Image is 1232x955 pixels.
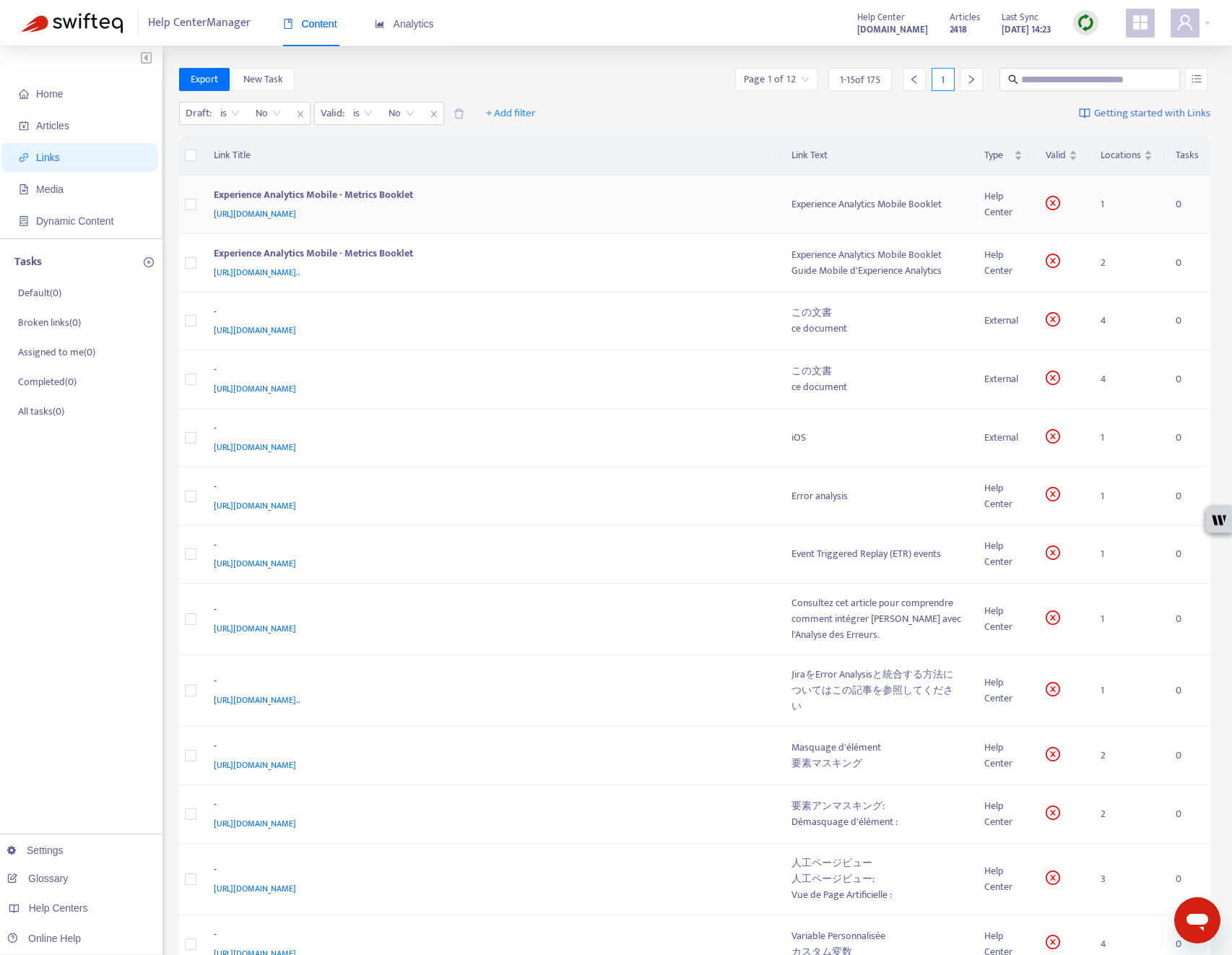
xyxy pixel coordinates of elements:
[475,102,547,125] button: + Add filter
[214,440,296,454] span: [URL][DOMAIN_NAME]
[7,933,81,944] a: Online Help
[932,68,955,91] div: 1
[1164,526,1210,584] td: 0
[984,480,1023,512] div: Help Center
[214,927,763,946] div: -
[780,136,973,176] th: Link Text
[1176,14,1194,31] span: user
[214,207,296,221] span: [URL][DOMAIN_NAME]
[1164,234,1210,293] td: 0
[29,902,88,914] span: Help Centers
[18,285,61,301] p: Default ( 0 )
[1046,429,1060,444] span: close-circle
[1046,935,1060,949] span: close-circle
[1089,526,1164,584] td: 1
[1132,14,1149,31] span: appstore
[19,152,29,163] span: link
[214,602,763,621] div: -
[214,738,763,757] div: -
[36,120,69,131] span: Articles
[36,215,113,227] span: Dynamic Content
[791,247,962,263] div: Experience Analytics Mobile Booklet
[1164,727,1210,785] td: 0
[256,103,281,124] span: No
[36,152,60,163] span: Links
[791,798,962,814] div: 要素アンマスキング:
[1164,350,1210,409] td: 0
[1174,897,1220,943] iframe: Button to launch messaging window
[375,18,434,30] span: Analytics
[18,404,64,419] p: All tasks ( 0 )
[1089,350,1164,409] td: 4
[1089,727,1164,785] td: 2
[791,546,962,562] div: Event Triggered Replay (ETR) events
[973,136,1034,176] th: Type
[214,862,763,881] div: -
[984,863,1023,895] div: Help Center
[1089,584,1164,655] td: 1
[1089,785,1164,844] td: 2
[950,22,967,38] strong: 2418
[1046,870,1060,885] span: close-circle
[984,740,1023,772] div: Help Center
[18,315,81,330] p: Broken links ( 0 )
[7,844,64,856] a: Settings
[214,556,296,571] span: [URL][DOMAIN_NAME]
[375,19,385,29] span: area-chart
[19,216,29,226] span: container
[840,72,880,87] span: 1 - 15 of 175
[791,363,962,379] div: この文書
[1046,487,1060,501] span: close-circle
[19,121,29,131] span: account-book
[36,88,63,100] span: Home
[486,105,536,122] span: + Add filter
[1077,14,1095,32] img: sync.dc5367851b00ba804db3.png
[220,103,240,124] span: is
[984,147,1011,163] span: Type
[1089,467,1164,526] td: 1
[243,72,283,87] span: New Task
[283,19,293,29] span: book
[791,321,962,337] div: ce document
[791,667,962,714] div: JiraをError Analysisと統合する方法についてはこの記事を参照してください
[148,9,251,37] span: Help Center Manager
[214,537,763,556] div: -
[1046,682,1060,696] span: close-circle
[791,887,962,903] div: Vue de Page Artificielle :
[1089,844,1164,915] td: 3
[214,420,763,439] div: -
[214,381,296,396] span: [URL][DOMAIN_NAME]
[19,89,29,99] span: home
[984,247,1023,279] div: Help Center
[315,103,347,124] span: Valid :
[389,103,415,124] span: No
[1046,805,1060,820] span: close-circle
[454,108,464,119] span: delete
[1089,176,1164,234] td: 1
[1046,312,1060,327] span: close-circle
[1034,136,1089,176] th: Valid
[791,196,962,212] div: Experience Analytics Mobile Booklet
[1002,22,1051,38] strong: [DATE] 14:23
[232,68,295,91] button: New Task
[1094,105,1210,122] span: Getting started with Links
[7,873,68,884] a: Glossary
[179,68,230,91] button: Export
[214,246,763,264] div: Experience Analytics Mobile - Metrics Booklet
[214,621,296,636] span: [URL][DOMAIN_NAME]
[1002,9,1038,25] span: Last Sync
[984,603,1023,635] div: Help Center
[791,595,962,643] div: Consultez cet article pour comprendre comment intégrer [PERSON_NAME] avec l'Analyse des Erreurs.
[1079,108,1090,119] img: image-link
[791,263,962,279] div: Guide Mobile d'Experience Analytics
[791,871,962,887] div: 人工ページビュー:
[1164,409,1210,467] td: 0
[1164,844,1210,915] td: 0
[283,18,337,30] span: Content
[1008,74,1018,85] span: search
[214,323,296,337] span: [URL][DOMAIN_NAME]
[909,74,919,85] span: left
[1046,545,1060,560] span: close-circle
[214,265,300,280] span: [URL][DOMAIN_NAME]..
[1164,655,1210,727] td: 0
